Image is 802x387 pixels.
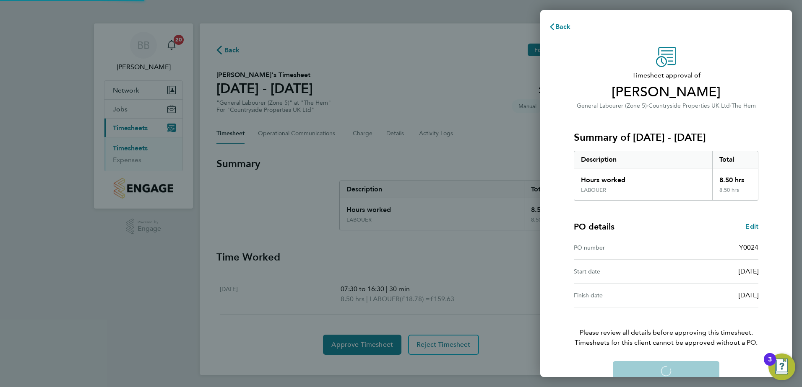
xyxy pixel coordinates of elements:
span: General Labourer (Zone 5) [577,102,647,109]
h3: Summary of [DATE] - [DATE] [574,131,758,144]
div: Hours worked [574,168,712,187]
button: Open Resource Center, 3 new notifications [768,353,795,380]
div: 8.50 hrs [712,168,758,187]
span: Y0024 [739,243,758,251]
div: 3 [768,359,772,370]
div: Total [712,151,758,168]
span: Edit [745,222,758,230]
span: Back [555,23,571,31]
h4: PO details [574,221,615,232]
a: Edit [745,222,758,232]
span: Timesheets for this client cannot be approved without a PO. [564,338,768,348]
div: Description [574,151,712,168]
div: PO number [574,243,666,253]
div: LABOUER [581,187,606,193]
div: Finish date [574,290,666,300]
div: Start date [574,266,666,276]
div: [DATE] [666,290,758,300]
span: Timesheet approval of [574,70,758,80]
span: The Hem [732,102,756,109]
span: · [647,102,648,109]
span: · [730,102,732,109]
div: Summary of 22 - 28 Sep 2025 [574,151,758,201]
div: 8.50 hrs [712,187,758,200]
button: Back [540,18,579,35]
div: [DATE] [666,266,758,276]
span: [PERSON_NAME] [574,84,758,101]
span: Countryside Properties UK Ltd [648,102,730,109]
p: Please review all details before approving this timesheet. [564,307,768,348]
